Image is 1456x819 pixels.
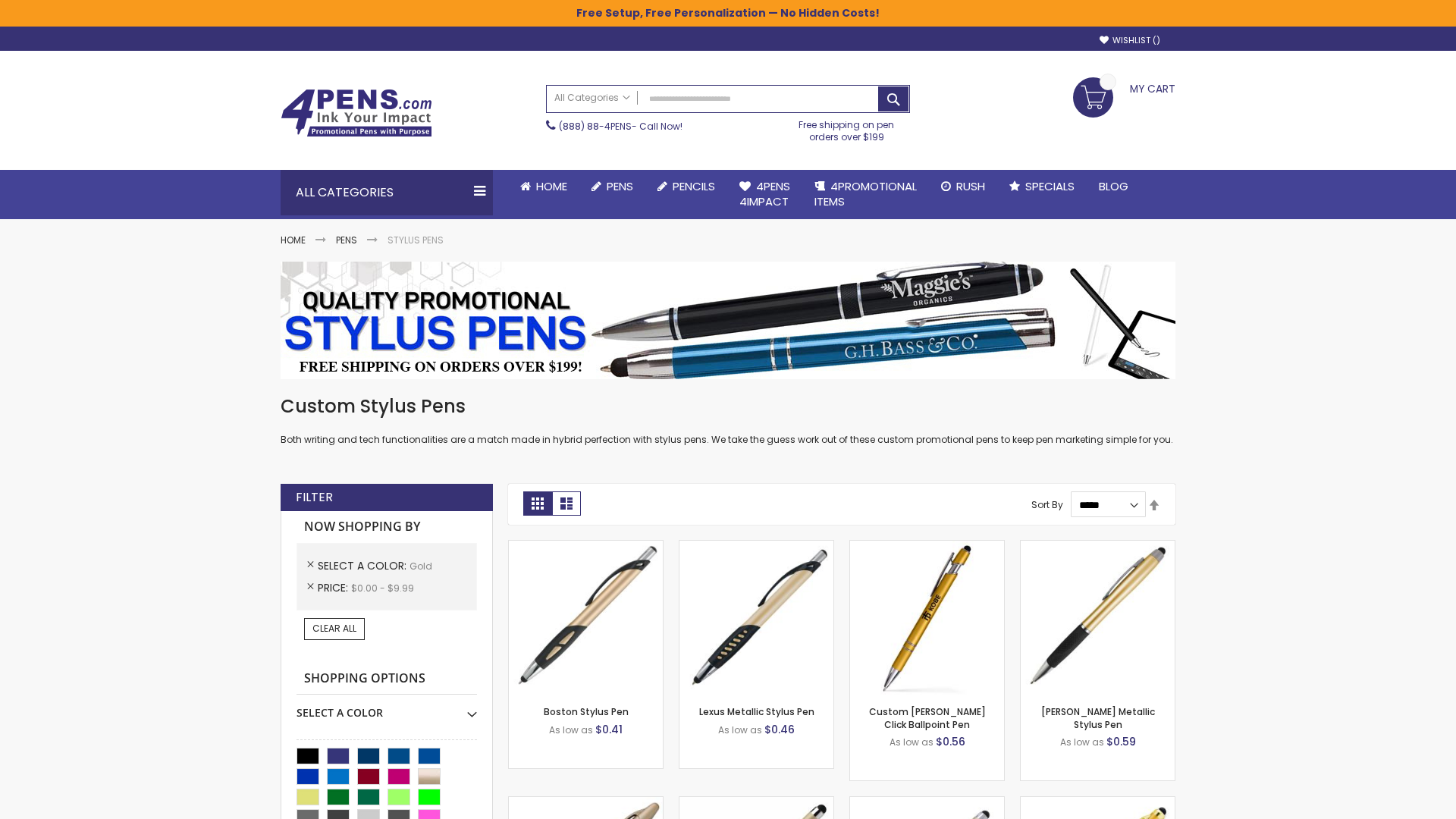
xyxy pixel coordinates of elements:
[1099,178,1128,194] span: Blog
[523,491,552,516] strong: Grid
[1021,541,1175,695] img: Lory Metallic Stylus Pen-Gold
[929,170,997,203] a: Rush
[509,540,663,553] a: Boston Stylus Pen-Gold
[673,178,715,194] span: Pencils
[304,618,365,639] a: Clear All
[508,170,579,203] a: Home
[997,170,1087,203] a: Specials
[783,113,911,143] div: Free shipping on pen orders over $199
[318,580,351,595] span: Price
[281,394,1175,447] div: Both writing and tech functionalities are a match made in hybrid perfection with stylus pens. We ...
[559,120,682,133] span: - Call Now!
[679,796,833,809] a: Islander Softy Metallic Gel Pen with Stylus-Gold
[607,178,633,194] span: Pens
[559,120,632,133] a: (888) 88-4PENS
[850,796,1004,809] a: Cali Custom Stylus Gel pen-Gold
[554,92,630,104] span: All Categories
[645,170,727,203] a: Pencils
[1100,35,1160,46] a: Wishlist
[549,723,593,736] span: As low as
[281,394,1175,419] h1: Custom Stylus Pens
[679,541,833,695] img: Lexus Metallic Stylus Pen-Gold
[547,86,638,111] a: All Categories
[679,540,833,553] a: Lexus Metallic Stylus Pen-Gold
[388,234,444,246] strong: Stylus Pens
[890,736,934,748] span: As low as
[1021,796,1175,809] a: I-Stylus-Slim-Gold-Gold
[536,178,567,194] span: Home
[1106,734,1136,749] span: $0.59
[869,705,986,730] a: Custom [PERSON_NAME] Click Ballpoint Pen
[718,723,762,736] span: As low as
[281,170,493,215] div: All Categories
[544,705,629,718] a: Boston Stylus Pen
[297,663,477,695] strong: Shopping Options
[1025,178,1075,194] span: Specials
[936,734,965,749] span: $0.56
[1041,705,1155,730] a: [PERSON_NAME] Metallic Stylus Pen
[281,262,1175,379] img: Stylus Pens
[699,705,814,718] a: Lexus Metallic Stylus Pen
[1087,170,1141,203] a: Blog
[1021,540,1175,553] a: Lory Metallic Stylus Pen-Gold
[1060,736,1104,748] span: As low as
[318,558,409,573] span: Select A Color
[297,695,477,720] div: Select A Color
[764,722,795,737] span: $0.46
[1031,498,1063,511] label: Sort By
[509,541,663,695] img: Boston Stylus Pen-Gold
[727,170,802,219] a: 4Pens4impact
[281,234,306,246] a: Home
[802,170,929,219] a: 4PROMOTIONALITEMS
[814,178,917,209] span: 4PROMOTIONAL ITEMS
[956,178,985,194] span: Rush
[336,234,357,246] a: Pens
[297,511,477,543] strong: Now Shopping by
[850,541,1004,695] img: Custom Alex II Click Ballpoint Pen-Gold
[409,560,432,573] span: Gold
[281,89,432,137] img: 4Pens Custom Pens and Promotional Products
[312,622,356,635] span: Clear All
[579,170,645,203] a: Pens
[351,582,414,595] span: $0.00 - $9.99
[595,722,623,737] span: $0.41
[850,540,1004,553] a: Custom Alex II Click Ballpoint Pen-Gold
[296,489,333,506] strong: Filter
[739,178,790,209] span: 4Pens 4impact
[509,796,663,809] a: Twist Highlighter-Pen Stylus Combo-Gold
